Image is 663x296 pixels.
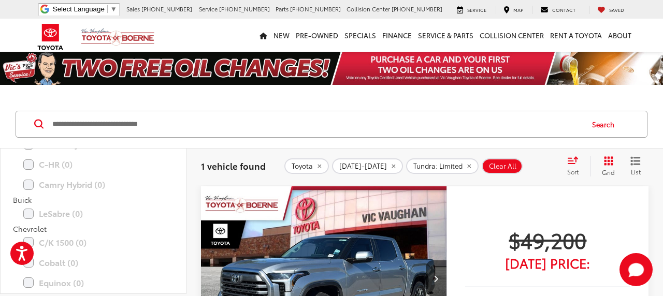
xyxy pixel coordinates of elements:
[477,19,547,52] a: Collision Center
[513,6,523,13] span: Map
[23,274,163,292] label: Equinox (0)
[496,6,531,14] a: Map
[619,253,653,286] button: Toggle Chat Window
[413,162,463,170] span: Tundra: Limited
[81,28,155,46] img: Vic Vaughan Toyota of Boerne
[270,19,293,52] a: New
[547,19,605,52] a: Rent a Toyota
[582,111,629,137] button: Search
[567,167,579,176] span: Sort
[13,195,32,205] span: Buick
[51,112,582,137] input: Search by Make, Model, or Keyword
[623,156,648,176] button: List View
[126,5,140,13] span: Sales
[379,19,415,52] a: Finance
[23,233,163,251] label: C/K 1500 (0)
[605,19,635,52] a: About
[562,156,590,176] button: Select sort value
[415,19,477,52] a: Service & Parts: Opens in a new tab
[465,227,630,253] span: $49,200
[53,5,117,13] a: Select Language​
[23,204,163,223] label: LeSabre (0)
[284,158,329,174] button: remove Toyota
[465,258,630,268] span: [DATE] Price:
[532,6,583,14] a: Contact
[619,253,653,286] svg: Start Chat
[341,19,379,52] a: Specials
[347,5,390,13] span: Collision Center
[332,158,403,174] button: remove 2024-2025
[449,6,494,14] a: Service
[110,5,117,13] span: ▼
[23,155,163,173] label: C-HR (0)
[489,162,516,170] span: Clear All
[141,5,192,13] span: [PHONE_NUMBER]
[467,6,486,13] span: Service
[219,5,270,13] span: [PHONE_NUMBER]
[589,6,632,14] a: My Saved Vehicles
[23,254,163,272] label: Cobalt (0)
[31,20,70,54] img: Toyota
[590,156,623,176] button: Grid View
[630,167,641,176] span: List
[107,5,108,13] span: ​
[406,158,479,174] button: remove Tundra: Limited
[290,5,341,13] span: [PHONE_NUMBER]
[201,159,266,172] span: 1 vehicle found
[199,5,218,13] span: Service
[602,168,615,176] span: Grid
[292,162,313,170] span: Toyota
[23,175,163,194] label: Camry Hybrid (0)
[256,19,270,52] a: Home
[293,19,341,52] a: Pre-Owned
[339,162,387,170] span: [DATE]-[DATE]
[609,6,624,13] span: Saved
[482,158,523,174] button: Clear All
[276,5,289,13] span: Parts
[13,224,47,234] span: Chevrolet
[53,5,105,13] span: Select Language
[552,6,575,13] span: Contact
[392,5,442,13] span: [PHONE_NUMBER]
